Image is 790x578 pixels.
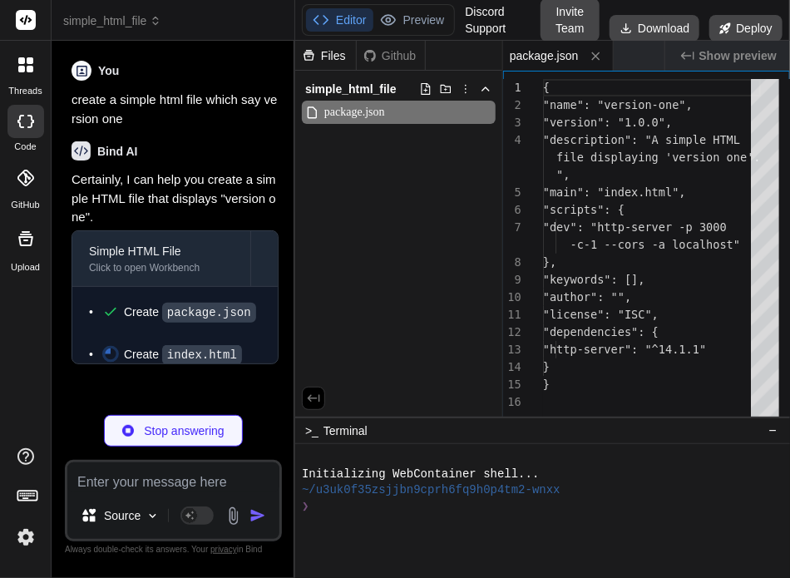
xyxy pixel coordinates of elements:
div: 4 [503,131,521,149]
span: >_ [305,422,318,439]
span: ", [556,168,570,181]
span: "license": "ISC", [543,308,659,321]
div: 16 [503,393,521,411]
p: create a simple html file which say version one [72,91,279,128]
button: Deploy [709,15,783,42]
span: "keywords": [], [543,273,645,286]
div: Create [124,345,242,363]
span: simple_html_file [63,12,161,29]
img: settings [12,523,40,551]
span: package.json [510,47,579,64]
span: "main": "index.html", [543,185,686,199]
span: Show preview [699,47,777,64]
div: 2 [503,96,521,114]
label: threads [8,84,42,98]
code: index.html [162,344,242,364]
div: 6 [503,201,521,219]
div: 13 [503,341,521,358]
button: − [766,417,780,444]
span: ~/u3uk0f35zsjjbn9cprh6fq9h0p4tm2-wnxx [302,482,560,498]
div: Click to open Workbench [89,261,234,274]
p: Always double-check its answers. Your in Bind [65,541,282,557]
div: Github [357,47,425,64]
button: Editor [306,8,373,32]
span: simple_html_file [305,81,397,97]
span: Initializing WebContainer shell... [302,467,540,482]
span: − [769,423,777,437]
p: Certainly, I can help you create a simple HTML file that displays "version one". [72,170,279,227]
div: 14 [503,358,521,376]
span: } [543,378,550,391]
img: attachment [224,506,243,526]
h6: Bind AI [97,143,137,160]
span: privacy [210,545,237,554]
span: Terminal [323,422,368,439]
div: Files [295,47,356,64]
span: "description": "A simple HTML [543,133,740,146]
div: 15 [503,376,521,393]
div: 10 [503,289,521,306]
div: 7 [503,219,521,236]
span: -c-1 --cors -a localhost" [570,238,741,251]
p: Source [104,507,141,524]
span: "name": "version-one", [543,98,693,111]
img: Pick Models [146,509,160,523]
div: Simple HTML File [89,243,234,259]
span: "scripts": { [543,203,625,216]
div: 1 [503,79,521,96]
div: Create [124,304,256,321]
label: Upload [11,260,40,274]
code: package.json [162,303,256,323]
div: 11 [503,306,521,324]
label: code [14,140,36,154]
h6: You [98,62,119,79]
span: } [543,360,550,373]
button: Preview [373,8,452,32]
span: "dependencies": { [543,325,659,338]
span: "author": "", [543,290,631,304]
img: icon [249,507,266,524]
span: "http-server": "^14.1.1" [543,343,706,356]
div: 9 [503,271,521,289]
button: Simple HTML FileClick to open Workbench [72,231,250,286]
label: GitHub [11,198,39,212]
button: Download [610,15,699,42]
div: 3 [503,114,521,131]
div: 8 [503,254,521,271]
div: 12 [503,324,521,341]
span: }, [543,255,556,269]
span: { [543,81,550,94]
p: Stop answering [144,422,225,439]
span: package.json [323,102,387,122]
div: 5 [503,184,521,201]
span: file displaying 'version one'. [556,151,761,164]
span: "dev": "http-server -p 3000 [543,220,727,234]
span: ❯ [302,499,310,515]
span: "version": "1.0.0", [543,116,673,129]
